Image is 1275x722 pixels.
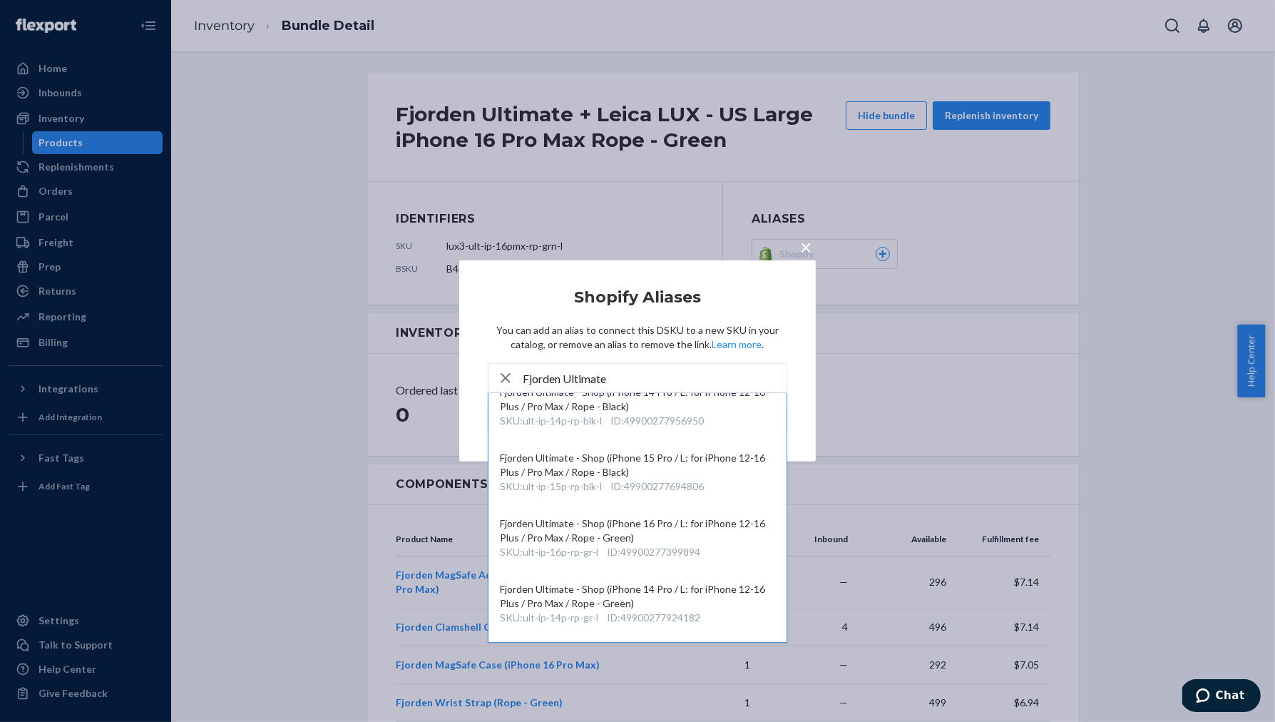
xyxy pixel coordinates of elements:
[488,571,787,636] button: Fjorden Ultimate - Shop (iPhone 14 Pro / L: for iPhone 12-16 Plus / Pro Max / Rope - Green)SKU:ul...
[488,636,787,702] button: Fjorden Ultimate - Moment (iPhone 15 Pro / L: for iPhone 12-16 Plus / Pro Max / Rope - Green)SKU:...
[500,582,775,611] div: Fjorden Ultimate - Shop (iPhone 14 Pro / L: for iPhone 12-16 Plus / Pro Max / Rope - Green)
[500,545,598,559] div: SKU : ult-ip-16p-rp-gr-l
[523,364,787,392] input: Search and add products
[624,415,704,427] span: 49900277956950
[800,235,811,259] span: ×
[624,480,704,492] span: 49900277694806
[500,517,775,545] div: Fjorden Ultimate - Shop (iPhone 16 Pro / L: for iPhone 12-16 Plus / Pro Max / Rope - Green)
[610,414,704,428] div: ID :
[500,451,775,479] div: Fjorden Ultimate - Shop (iPhone 15 Pro / L: for iPhone 12-16 Plus / Pro Max / Rope - Black)
[500,479,602,494] div: SKU : ult-ip-15p-rp-blk-l
[607,611,700,625] div: ID :
[1182,679,1261,715] iframe: Opens a widget where you can chat to one of our agents
[500,414,602,428] div: SKU : ult-ip-14p-rp-blk-l
[500,611,598,625] div: SKU : ult-ip-14p-rp-gr-l
[488,374,787,439] button: Fjorden Ultimate - Shop (iPhone 14 Pro / L: for iPhone 12-16 Plus / Pro Max / Rope - Black)SKU:ul...
[620,546,700,558] span: 49900277399894
[712,338,762,350] a: Learn more
[607,545,700,559] div: ID :
[500,385,775,414] div: Fjorden Ultimate - Shop (iPhone 14 Pro / L: for iPhone 12-16 Plus / Pro Max / Rope - Black)
[488,505,787,571] button: Fjorden Ultimate - Shop (iPhone 16 Pro / L: for iPhone 12-16 Plus / Pro Max / Rope - Green)SKU:ul...
[488,439,787,505] button: Fjorden Ultimate - Shop (iPhone 15 Pro / L: for iPhone 12-16 Plus / Pro Max / Rope - Black)SKU:ul...
[610,479,704,494] div: ID :
[488,323,787,352] p: You can add an alias to connect this DSKU to a new SKU in your catalog, or remove an alias to rem...
[620,611,700,624] span: 49900277924182
[488,289,787,306] h2: Shopify Aliases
